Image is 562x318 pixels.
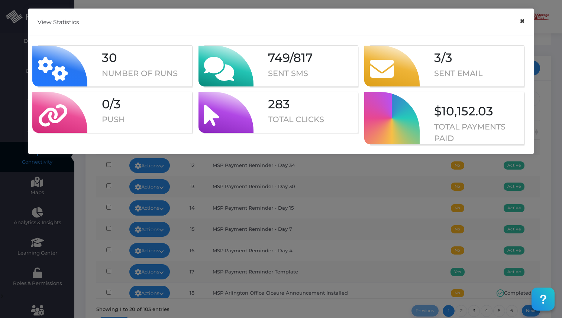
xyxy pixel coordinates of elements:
[102,114,192,125] p: PUSH
[114,97,121,111] span: 3
[434,50,524,65] h1: /
[434,104,524,118] h1: $
[434,68,524,79] p: SENT EMAIL
[102,97,192,111] h1: /
[268,97,358,111] h1: 283
[445,50,452,65] span: 3
[102,50,192,65] h1: 30
[442,104,493,118] span: 10,152.03
[268,50,290,65] span: 749
[268,68,358,79] p: SENT SMS
[102,97,110,111] span: 0
[515,13,529,30] button: Close
[434,121,524,144] p: TOTAL PAYMENTS PAID
[293,50,313,65] span: 817
[268,50,358,65] h1: /
[102,68,192,79] p: NUMBER OF RUNS
[434,50,441,65] span: 3
[38,18,79,26] h5: View Statistics
[268,114,358,125] p: TOTAL CLICKS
